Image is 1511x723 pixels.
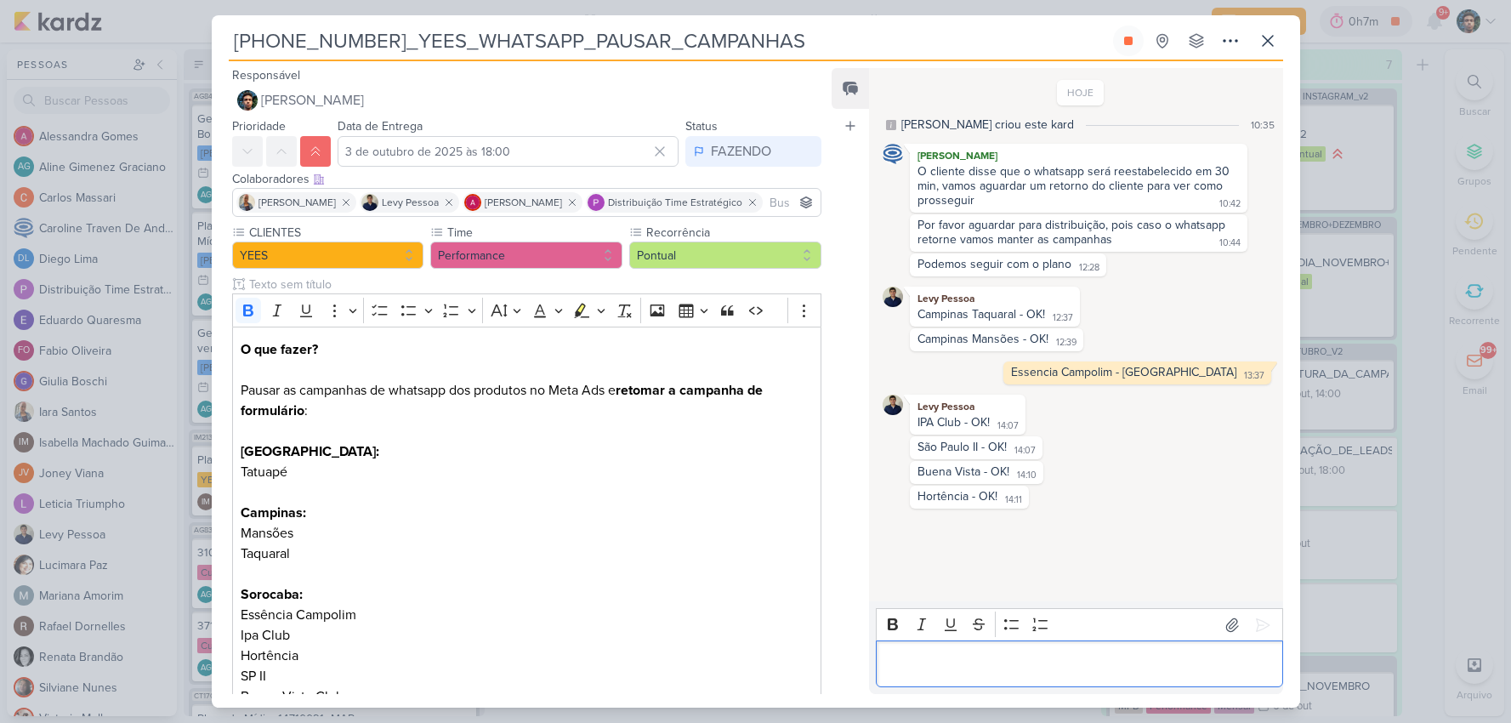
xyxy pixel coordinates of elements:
[645,224,821,242] label: Recorrência
[685,136,821,167] button: FAZENDO
[241,341,318,358] strong: O que fazer?
[446,224,622,242] label: Time
[237,90,258,111] img: Nelito Junior
[1017,469,1037,482] div: 14:10
[338,119,423,134] label: Data de Entrega
[232,293,822,327] div: Editor toolbar
[232,242,424,269] button: YEES
[232,68,300,83] label: Responsável
[241,339,812,686] p: Pausar as campanhas de whatsapp dos produtos no Meta Ads e : Tatuapé Mansões Taquaral Essência Ca...
[917,440,1007,454] div: São Paulo II - OK!
[382,195,439,210] span: Levy Pessoa
[917,415,990,430] div: IPA Club - OK!
[338,136,679,167] input: Select a date
[1122,34,1135,48] div: Parar relógio
[361,194,378,211] img: Levy Pessoa
[1056,336,1076,350] div: 12:39
[464,194,481,211] img: Alessandra Gomes
[917,464,1009,479] div: Buena Vista - OK!
[917,257,1071,271] div: Podemos seguir com o plano
[913,290,1076,307] div: Levy Pessoa
[430,242,622,269] button: Performance
[261,90,364,111] span: [PERSON_NAME]
[608,195,742,210] span: Distribuição Time Estratégico
[1079,261,1099,275] div: 12:28
[1219,197,1241,211] div: 10:42
[883,287,903,307] img: Levy Pessoa
[246,276,822,293] input: Texto sem título
[241,504,306,521] strong: Campinas:
[1219,236,1241,250] div: 10:44
[913,398,1022,415] div: Levy Pessoa
[485,195,562,210] span: [PERSON_NAME]
[917,164,1233,208] div: O cliente disse que o whatsapp será reestabelecido em 30 min, vamos aguardar um retorno do client...
[238,194,255,211] img: Iara Santos
[1005,493,1022,507] div: 14:11
[917,332,1048,346] div: Campinas Mansões - OK!
[883,395,903,415] img: Levy Pessoa
[232,119,286,134] label: Prioridade
[247,224,424,242] label: CLIENTES
[917,489,997,504] div: Hortência - OK!
[711,141,771,162] div: FAZENDO
[997,419,1019,433] div: 14:07
[629,242,821,269] button: Pontual
[901,116,1074,134] div: [PERSON_NAME] criou este kard
[241,443,379,460] strong: [GEOGRAPHIC_DATA]:
[913,147,1243,164] div: [PERSON_NAME]
[917,307,1045,322] div: Campinas Taquaral - OK!
[883,144,903,164] img: Caroline Traven De Andrade
[229,26,1110,56] input: Kard Sem Título
[232,170,822,188] div: Colaboradores
[1244,369,1264,383] div: 13:37
[588,194,605,211] img: Distribuição Time Estratégico
[241,586,303,603] strong: Sorocaba:
[876,640,1282,687] div: Editor editing area: main
[232,85,822,116] button: [PERSON_NAME]
[1251,117,1275,133] div: 10:35
[876,608,1282,641] div: Editor toolbar
[917,218,1229,247] div: Por favor aguardar para distribuição, pois caso o whatsapp retorne vamos manter as campanhas
[685,119,718,134] label: Status
[766,192,818,213] input: Buscar
[1014,444,1036,458] div: 14:07
[1053,311,1073,325] div: 12:37
[258,195,336,210] span: [PERSON_NAME]
[1011,365,1236,379] div: Essencia Campolim - [GEOGRAPHIC_DATA]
